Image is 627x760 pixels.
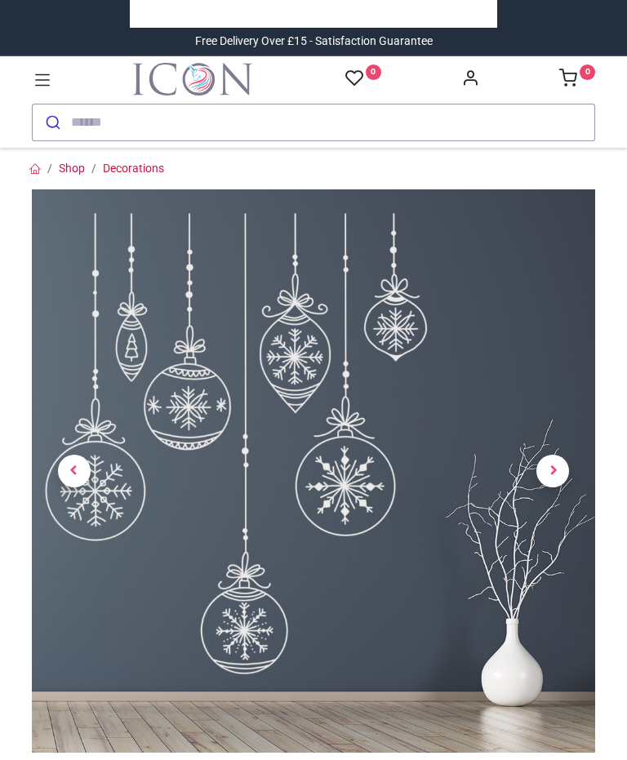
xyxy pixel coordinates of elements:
span: Previous [58,455,91,487]
a: Previous [32,274,117,669]
a: Logo of Icon Wall Stickers [133,63,252,96]
span: Next [536,455,569,487]
a: Decorations [103,162,164,175]
a: Next [511,274,596,669]
div: Free Delivery Over £15 - Satisfaction Guarantee [195,33,433,50]
a: Shop [59,162,85,175]
a: 0 [345,69,381,89]
iframe: Customer reviews powered by Trustpilot [142,6,485,22]
a: 0 [559,73,595,87]
sup: 0 [366,64,381,80]
sup: 0 [580,64,595,80]
img: Christmas Baubles Snowflake Design Wall Sticker [32,189,595,753]
img: Icon Wall Stickers [133,63,252,96]
a: Account Info [461,73,479,87]
button: Submit [33,104,71,140]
